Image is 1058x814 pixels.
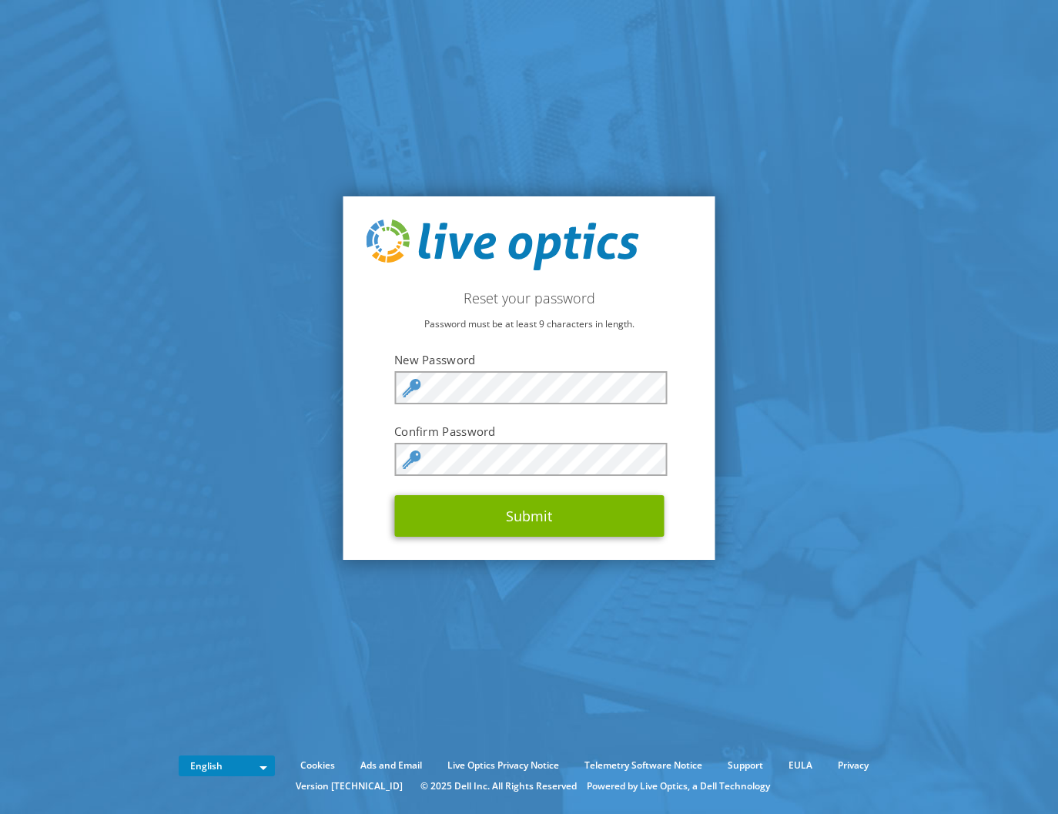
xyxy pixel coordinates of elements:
a: Cookies [289,757,347,774]
a: EULA [777,757,824,774]
button: Submit [394,495,664,537]
a: Telemetry Software Notice [573,757,714,774]
label: Confirm Password [394,424,664,439]
img: live_optics_svg.svg [367,219,639,270]
li: © 2025 Dell Inc. All Rights Reserved [413,778,584,795]
h2: Reset your password [367,290,692,307]
a: Live Optics Privacy Notice [436,757,571,774]
a: Support [716,757,775,774]
a: Privacy [826,757,880,774]
li: Version [TECHNICAL_ID] [288,778,410,795]
a: Ads and Email [349,757,434,774]
p: Password must be at least 9 characters in length. [367,316,692,333]
li: Powered by Live Optics, a Dell Technology [587,778,770,795]
label: New Password [394,352,664,367]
